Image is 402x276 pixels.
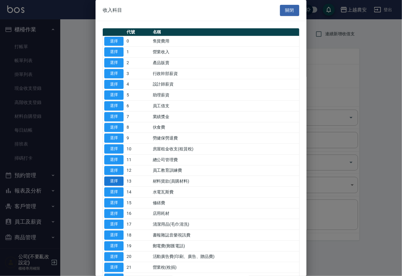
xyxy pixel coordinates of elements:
td: 活動廣告費(印刷、廣告、贈品費) [151,251,299,262]
td: 房屋租金收支(租賃稅) [151,144,299,155]
td: 產品販賣 [151,58,299,68]
button: 選擇 [104,144,124,154]
button: 選擇 [104,112,124,121]
td: 水電瓦斯費 [151,187,299,198]
td: 修繕費 [151,197,299,208]
th: 代號 [125,28,151,36]
td: 18 [125,230,151,241]
td: 9 [125,133,151,144]
td: 10 [125,144,151,155]
td: 售貨費用 [151,36,299,47]
td: 營業稅(稅捐) [151,262,299,273]
button: 選擇 [104,263,124,272]
button: 選擇 [104,231,124,240]
td: 員工教育訓練費 [151,165,299,176]
td: 1 [125,47,151,58]
td: 20 [125,251,151,262]
td: 清潔用品(毛巾清洗) [151,219,299,230]
td: 14 [125,187,151,198]
td: 19 [125,240,151,251]
td: 總公司管理費 [151,154,299,165]
td: 勞健保勞退費 [151,133,299,144]
button: 選擇 [104,241,124,251]
th: 名稱 [151,28,299,36]
td: 書報雜誌音樂視訊費 [151,230,299,241]
td: 材料貨款(員購材料) [151,176,299,187]
td: 11 [125,154,151,165]
button: 選擇 [104,187,124,197]
td: 5 [125,90,151,101]
td: 助理薪資 [151,90,299,101]
td: 伙食費 [151,122,299,133]
td: 店用耗材 [151,208,299,219]
td: 16 [125,208,151,219]
td: 4 [125,79,151,90]
button: 選擇 [104,177,124,186]
button: 關閉 [280,5,299,16]
td: 營業收入 [151,47,299,58]
button: 選擇 [104,220,124,229]
button: 選擇 [104,123,124,132]
button: 選擇 [104,47,124,57]
td: 13 [125,176,151,187]
span: 收入科目 [103,7,122,13]
td: 業績獎金 [151,111,299,122]
button: 選擇 [104,166,124,175]
button: 選擇 [104,198,124,208]
button: 選擇 [104,101,124,111]
td: 17 [125,219,151,230]
button: 選擇 [104,58,124,67]
td: 7 [125,111,151,122]
td: 21 [125,262,151,273]
button: 選擇 [104,80,124,89]
td: 郵電費(郵匯電話) [151,240,299,251]
button: 選擇 [104,37,124,46]
td: 8 [125,122,151,133]
td: 2 [125,58,151,68]
td: 12 [125,165,151,176]
button: 選擇 [104,133,124,143]
button: 選擇 [104,69,124,78]
td: 0 [125,36,151,47]
td: 行政幹部薪資 [151,68,299,79]
td: 6 [125,101,151,111]
td: 3 [125,68,151,79]
td: 設計師薪資 [151,79,299,90]
button: 選擇 [104,155,124,165]
button: 選擇 [104,209,124,218]
button: 選擇 [104,252,124,262]
td: 員工借支 [151,101,299,111]
td: 15 [125,197,151,208]
button: 選擇 [104,90,124,100]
